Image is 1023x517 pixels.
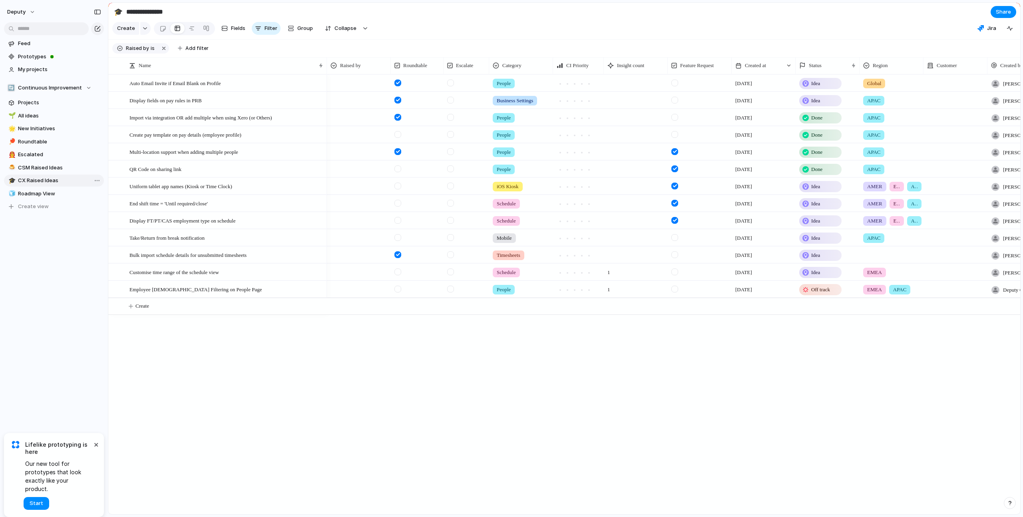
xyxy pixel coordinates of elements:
[991,6,1016,18] button: Share
[867,131,880,139] span: APAC
[811,234,820,242] span: Idea
[811,80,820,87] span: Idea
[735,80,752,87] span: [DATE]
[320,22,360,35] button: Collapse
[4,188,104,200] div: 🧊Roadmap View
[497,200,516,208] span: Schedule
[25,441,92,455] span: Lifelike prototyping is here
[911,200,918,208] span: APAC
[893,286,906,294] span: APAC
[497,114,511,122] span: People
[91,439,101,449] button: Dismiss
[7,8,26,16] span: deputy
[265,24,277,32] span: Filter
[735,183,752,191] span: [DATE]
[18,53,101,61] span: Prototypes
[8,189,14,198] div: 🧊
[911,183,918,191] span: APAC
[497,251,520,259] span: Timesheets
[617,62,644,70] span: Insight count
[867,114,880,122] span: APAC
[18,164,101,172] span: CSM Raised Ideas
[811,251,820,259] span: Idea
[4,149,104,161] div: 👨‍🚒Escalated
[4,97,104,109] a: Projects
[8,124,14,133] div: 🌟
[4,110,104,122] a: 🌱All ideas
[18,151,101,159] span: Escalated
[18,40,101,48] span: Feed
[867,183,882,191] span: AMER
[18,138,101,146] span: Roundtable
[1000,62,1023,70] span: Created by
[284,22,317,35] button: Group
[497,80,511,87] span: People
[811,217,820,225] span: Idea
[456,62,473,70] span: Escalate
[4,175,104,187] a: 🎓CX Raised Ideas
[24,497,49,510] button: Start
[735,148,752,156] span: [DATE]
[867,200,882,208] span: AMER
[4,38,104,50] a: Feed
[735,286,752,294] span: [DATE]
[974,22,999,34] button: Jira
[497,148,511,156] span: People
[129,250,247,259] span: Bulk import schedule details for unsubmitted timesheets
[4,136,104,148] a: 🏓Roundtable
[129,181,232,191] span: Uniform tablet app names (Kiosk or Time Clock)
[735,268,752,276] span: [DATE]
[873,62,888,70] span: Region
[497,268,516,276] span: Schedule
[497,131,511,139] span: People
[811,131,822,139] span: Done
[4,51,104,63] a: Prototypes
[867,268,882,276] span: EMEA
[151,45,155,52] span: is
[7,84,15,92] div: 🔄
[4,162,104,174] a: 🍮CSM Raised Ideas
[18,66,101,74] span: My projects
[735,165,752,173] span: [DATE]
[497,97,533,105] span: Business Settings
[340,62,361,70] span: Raised by
[334,24,356,32] span: Collapse
[129,147,238,156] span: Multi-location support when adding multiple people
[8,137,14,146] div: 🏓
[114,6,123,17] div: 🎓
[811,114,822,122] span: Done
[4,201,104,213] button: Create view
[112,6,125,18] button: 🎓
[8,176,14,185] div: 🎓
[8,163,14,172] div: 🍮
[867,148,880,156] span: APAC
[811,286,830,294] span: Off track
[129,113,272,122] span: Import via integration OR add multiple when using Xero (or Others)
[25,459,92,493] span: Our new tool for prototypes that look exactly like your product.
[735,251,752,259] span: [DATE]
[735,131,752,139] span: [DATE]
[811,148,822,156] span: Done
[4,123,104,135] a: 🌟New Initiatives
[129,284,262,294] span: Employee [DEMOGRAPHIC_DATA] Filtering on People Page
[867,165,880,173] span: APAC
[18,84,82,92] span: Continuous Improvement
[937,62,957,70] span: Customer
[7,112,15,120] button: 🌱
[403,62,427,70] span: Roundtable
[139,62,151,70] span: Name
[735,217,752,225] span: [DATE]
[129,199,208,208] span: End shift time = 'Until required/close'
[735,234,752,242] span: [DATE]
[129,216,235,225] span: Display FT/PT/CAS employment type on schedule
[867,97,880,105] span: APAC
[497,165,511,173] span: People
[566,62,589,70] span: CI Priority
[4,64,104,76] a: My projects
[149,44,156,53] button: is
